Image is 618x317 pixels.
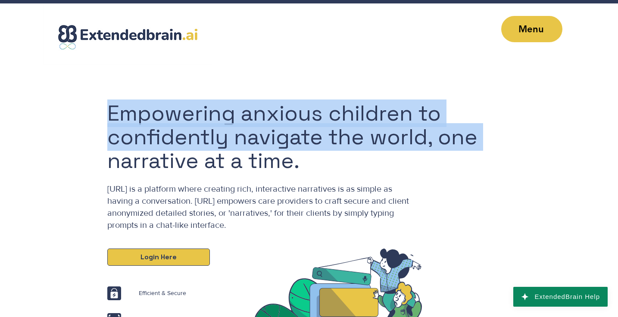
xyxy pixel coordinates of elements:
span: [URL] is a platform where creating rich, interactive narratives is as simple as having a conversa... [107,184,409,230]
p: Efficient & Secure [139,289,210,297]
a: Login Here [107,249,210,266]
span: Menu [518,23,544,35]
button: ExtendedBrain Help [513,287,608,307]
button: Menu [501,16,562,42]
h1: Empowering anxious children to confidently navigate the world, one narrative at a time. [107,102,523,173]
nav: Site [501,16,562,42]
span: Login Here [140,252,177,262]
